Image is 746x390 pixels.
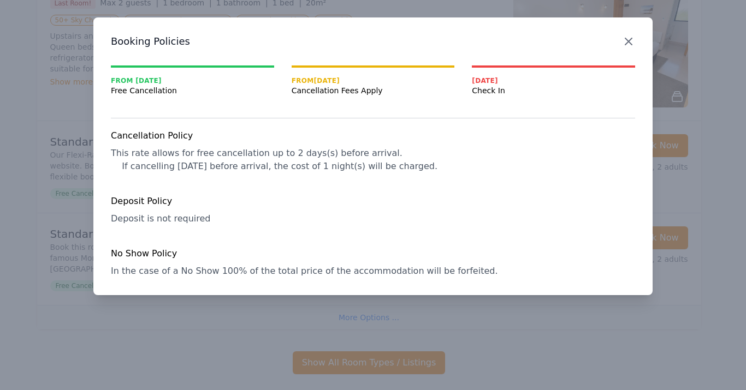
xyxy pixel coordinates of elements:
[111,247,635,260] h4: No Show Policy
[111,213,210,224] span: Deposit is not required
[111,195,635,208] h4: Deposit Policy
[111,148,437,171] span: This rate allows for free cancellation up to 2 days(s) before arrival. If cancelling [DATE] befor...
[111,35,635,48] h3: Booking Policies
[472,76,635,85] span: [DATE]
[472,85,635,96] span: Check In
[292,85,455,96] span: Cancellation Fees Apply
[111,85,274,96] span: Free Cancellation
[111,266,498,276] span: In the case of a No Show 100% of the total price of the accommodation will be forfeited.
[111,65,635,96] nav: Progress mt-20
[111,76,274,85] span: From [DATE]
[292,76,455,85] span: From [DATE]
[111,129,635,142] h4: Cancellation Policy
